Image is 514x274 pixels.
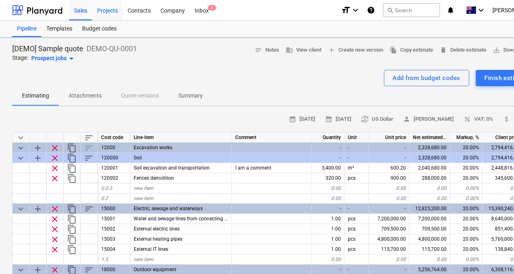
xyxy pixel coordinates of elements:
p: Estimating [22,91,49,100]
span: [DATE] [289,115,315,124]
span: 0.2 [101,196,108,201]
div: 288,000.00 [410,173,450,183]
span: calendar_month [325,115,332,123]
button: [DATE] [286,113,319,126]
span: Collapse all categories [16,133,26,143]
i: Knowledge base [367,5,375,15]
span: 0.0.3 [101,185,112,191]
a: Pipeline [12,21,41,37]
div: 15004 [98,244,130,254]
div: 20.00% [450,153,483,163]
div: - [312,204,345,214]
span: [PERSON_NAME] [403,115,454,124]
span: Collapse category [16,204,26,214]
div: Unit [345,133,369,143]
div: 2,328,680.00 [410,143,450,153]
div: 0.00 [312,194,345,204]
span: Notes [255,46,279,55]
div: 115,700.00 [410,244,450,254]
span: delete [440,46,447,54]
div: Cost code [98,133,130,143]
div: 1.00 [312,214,345,224]
div: 0.00 [312,183,345,194]
span: Add sub category to row [33,153,43,163]
div: Comment [232,133,312,143]
div: 15002 [98,224,130,234]
span: Duplicate category [67,204,77,214]
span: add [328,46,335,54]
span: arrow_drop_down [67,54,76,63]
div: 15000 [98,204,130,214]
div: 20.00% [450,163,483,173]
div: 12,825,200.00 [410,204,450,214]
div: 0.00 [312,254,345,265]
span: External electric lines [134,226,180,232]
button: Notes [252,44,282,57]
div: 3,400.00 [312,163,345,173]
div: 0.00% [450,254,483,265]
p: Summary [178,91,203,100]
span: 1.5 [101,257,108,262]
div: 20.00% [450,173,483,183]
button: Add from budget codes [384,70,469,86]
i: keyboard_arrow_down [351,5,360,15]
span: Duplicate row [67,235,77,244]
div: pcs [345,244,369,254]
span: Outdoor equipment [134,267,176,272]
span: Collapse category [16,143,26,153]
span: Remove row [50,174,60,183]
span: Copy estimate [390,46,433,55]
button: Copy estimate [386,44,436,57]
span: Remove row [50,245,60,254]
button: [DATE] [322,113,355,126]
i: notifications [447,5,455,15]
span: View client [286,46,321,55]
div: 120000 [98,153,130,163]
div: 0.00 [410,194,450,204]
div: 0.00 [369,183,410,194]
a: Budget codes [77,21,121,37]
span: Delete estimate [440,46,486,55]
span: new item [134,257,154,262]
span: Remove row [50,214,60,224]
div: m³ [345,163,369,173]
span: Collapse category [16,153,26,163]
span: External IT lines [134,246,168,252]
span: [DATE] [325,115,351,124]
div: 120001 [98,163,130,173]
div: - [345,143,369,153]
div: 20.00% [450,204,483,214]
div: - [312,153,345,163]
div: 709,500.00 [369,224,410,234]
span: Fences demolition [134,175,174,181]
span: VAT: 0% [464,115,493,124]
div: 1.00 [312,234,345,244]
div: 0.00 [369,254,410,265]
span: Duplicate row [67,174,77,183]
div: 12000 [98,143,130,153]
div: pcs [345,214,369,224]
div: 20.00% [450,214,483,224]
span: calendar_month [289,115,296,123]
span: Create new version [328,46,383,55]
div: 0.00 [410,254,450,265]
button: [PERSON_NAME] [400,113,457,126]
div: 20.00% [450,143,483,153]
div: Templates [41,21,77,37]
span: Sort rows within category [84,204,94,214]
div: 4,800,000.00 [369,234,410,244]
div: - [369,204,410,214]
span: Electric, sewage and waterways [134,206,203,211]
span: Duplicate row [67,214,77,224]
span: Duplicate row [67,163,77,173]
div: - [369,153,410,163]
span: Remove row [50,224,60,234]
div: 1.00 [312,224,345,234]
div: 4,800,000.00 [410,234,450,244]
p: DEMO-QU-0001 [87,44,137,54]
div: Markup, % [450,133,483,143]
div: pcs [345,234,369,244]
span: file_copy [390,46,397,54]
